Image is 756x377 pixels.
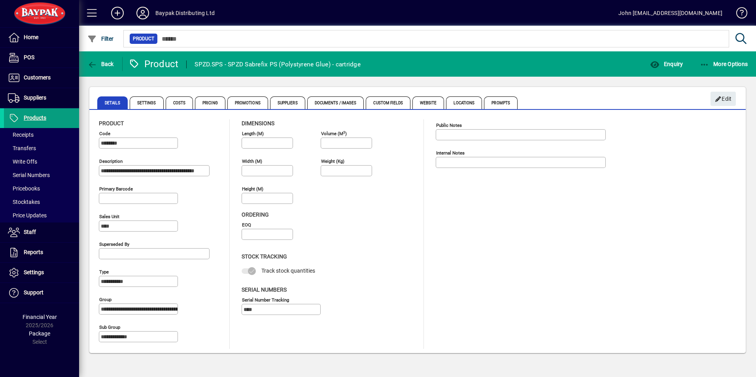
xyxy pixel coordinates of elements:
[195,58,361,71] div: SPZD.SPS - SPZD Sabrefix PS (Polystyrene Glue) - cartridge
[4,243,79,262] a: Reports
[242,186,263,192] mat-label: Height (m)
[730,2,746,27] a: Knowledge Base
[8,212,47,219] span: Price Updates
[8,158,37,165] span: Write Offs
[4,195,79,209] a: Stocktakes
[24,289,43,296] span: Support
[242,287,287,293] span: Serial Numbers
[8,185,40,192] span: Pricebooks
[4,28,79,47] a: Home
[29,330,50,337] span: Package
[366,96,410,109] span: Custom Fields
[99,297,112,302] mat-label: Group
[242,120,274,126] span: Dimensions
[99,214,119,219] mat-label: Sales unit
[343,130,345,134] sup: 3
[99,131,110,136] mat-label: Code
[4,141,79,155] a: Transfers
[618,7,722,19] div: John [EMAIL_ADDRESS][DOMAIN_NAME]
[24,54,34,60] span: POS
[715,92,732,106] span: Edit
[700,61,748,67] span: More Options
[87,61,114,67] span: Back
[484,96,518,109] span: Prompts
[130,96,164,109] span: Settings
[24,229,36,235] span: Staff
[195,96,225,109] span: Pricing
[79,57,123,71] app-page-header-button: Back
[166,96,193,109] span: Costs
[4,209,79,222] a: Price Updates
[97,96,128,109] span: Details
[8,172,50,178] span: Serial Numbers
[307,96,364,109] span: Documents / Images
[4,155,79,168] a: Write Offs
[24,74,51,81] span: Customers
[87,36,114,42] span: Filter
[436,150,465,156] mat-label: Internal Notes
[8,199,40,205] span: Stocktakes
[105,6,130,20] button: Add
[23,314,57,320] span: Financial Year
[155,7,215,19] div: Baypak Distributing Ltd
[242,211,269,218] span: Ordering
[99,324,120,330] mat-label: Sub group
[4,128,79,141] a: Receipts
[4,88,79,108] a: Suppliers
[99,158,123,164] mat-label: Description
[242,222,251,228] mat-label: EOQ
[4,222,79,242] a: Staff
[4,283,79,303] a: Support
[99,120,124,126] span: Product
[436,123,462,128] mat-label: Public Notes
[4,68,79,88] a: Customers
[242,253,287,260] span: Stock Tracking
[129,58,179,70] div: Product
[99,269,109,275] mat-label: Type
[650,61,683,67] span: Enquiry
[85,32,116,46] button: Filter
[8,132,34,138] span: Receipts
[24,94,46,101] span: Suppliers
[4,48,79,68] a: POS
[270,96,305,109] span: Suppliers
[4,263,79,283] a: Settings
[85,57,116,71] button: Back
[412,96,444,109] span: Website
[133,35,154,43] span: Product
[698,57,750,71] button: More Options
[242,158,262,164] mat-label: Width (m)
[99,241,129,247] mat-label: Superseded by
[130,6,155,20] button: Profile
[321,158,344,164] mat-label: Weight (Kg)
[4,168,79,182] a: Serial Numbers
[321,131,347,136] mat-label: Volume (m )
[8,145,36,151] span: Transfers
[242,297,289,302] mat-label: Serial Number tracking
[446,96,482,109] span: Locations
[99,186,133,192] mat-label: Primary barcode
[261,268,315,274] span: Track stock quantities
[648,57,685,71] button: Enquiry
[227,96,268,109] span: Promotions
[24,34,38,40] span: Home
[711,92,736,106] button: Edit
[242,131,264,136] mat-label: Length (m)
[24,249,43,255] span: Reports
[24,269,44,275] span: Settings
[4,182,79,195] a: Pricebooks
[24,115,46,121] span: Products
